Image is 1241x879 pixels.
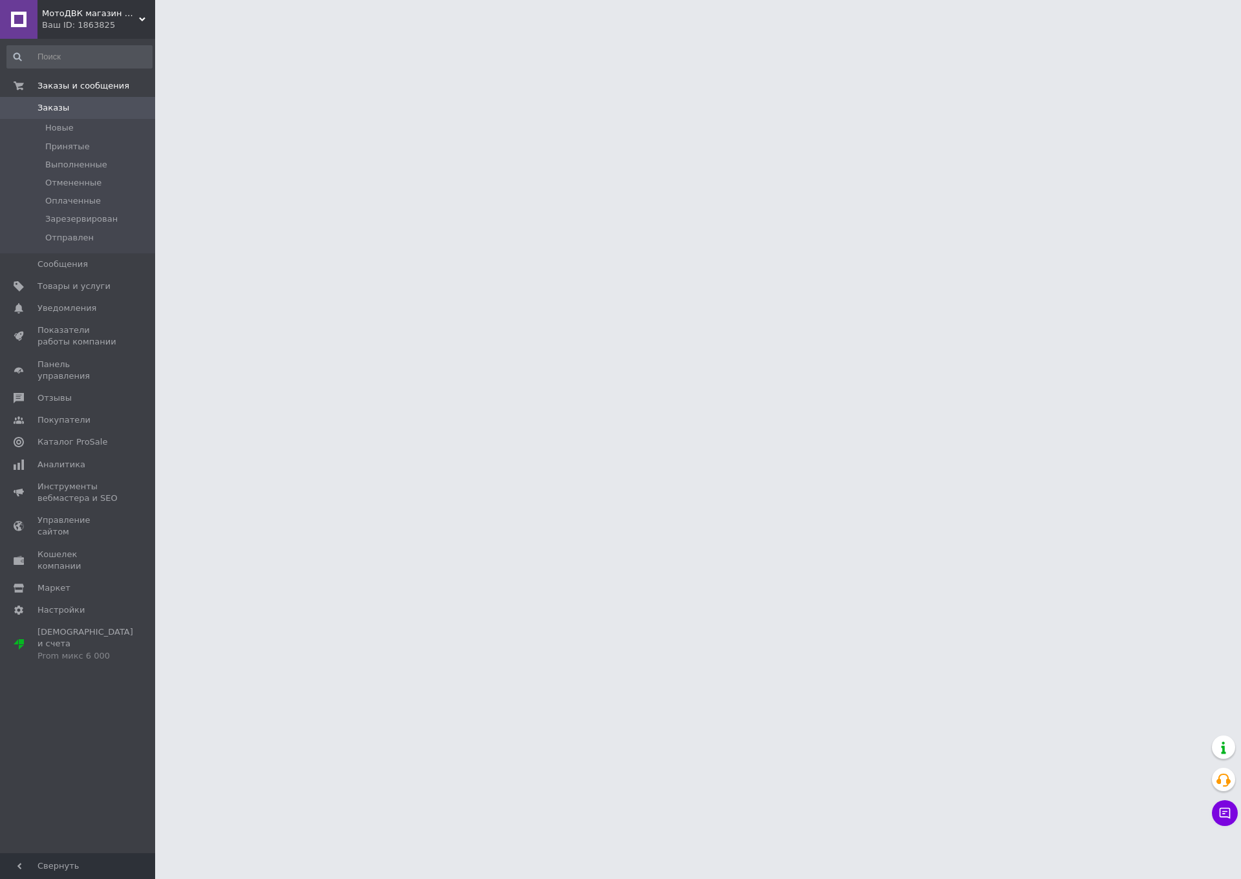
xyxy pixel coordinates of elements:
span: Маркет [37,582,70,594]
span: Зарезервирован [45,213,118,225]
span: Заказы и сообщения [37,80,129,92]
input: Поиск [6,45,153,69]
span: Каталог ProSale [37,436,107,448]
span: Отправлен [45,232,94,244]
span: МотоДВК магазин мотозапчастей и экипировки. [42,8,139,19]
span: Новые [45,122,74,134]
span: [DEMOGRAPHIC_DATA] и счета [37,626,133,662]
span: Товары и услуги [37,281,111,292]
span: Выполненные [45,159,107,171]
span: Заказы [37,102,69,114]
span: Отмененные [45,177,101,189]
div: Prom микс 6 000 [37,650,133,662]
span: Инструменты вебмастера и SEO [37,481,120,504]
button: Чат с покупателем [1212,800,1238,826]
span: Показатели работы компании [37,324,120,348]
span: Уведомления [37,302,96,314]
span: Оплаченные [45,195,101,207]
span: Принятые [45,141,90,153]
span: Покупатели [37,414,90,426]
span: Кошелек компании [37,549,120,572]
span: Отзывы [37,392,72,404]
span: Панель управления [37,359,120,382]
span: Сообщения [37,259,88,270]
span: Аналитика [37,459,85,471]
span: Настройки [37,604,85,616]
div: Ваш ID: 1863825 [42,19,155,31]
span: Управление сайтом [37,514,120,538]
